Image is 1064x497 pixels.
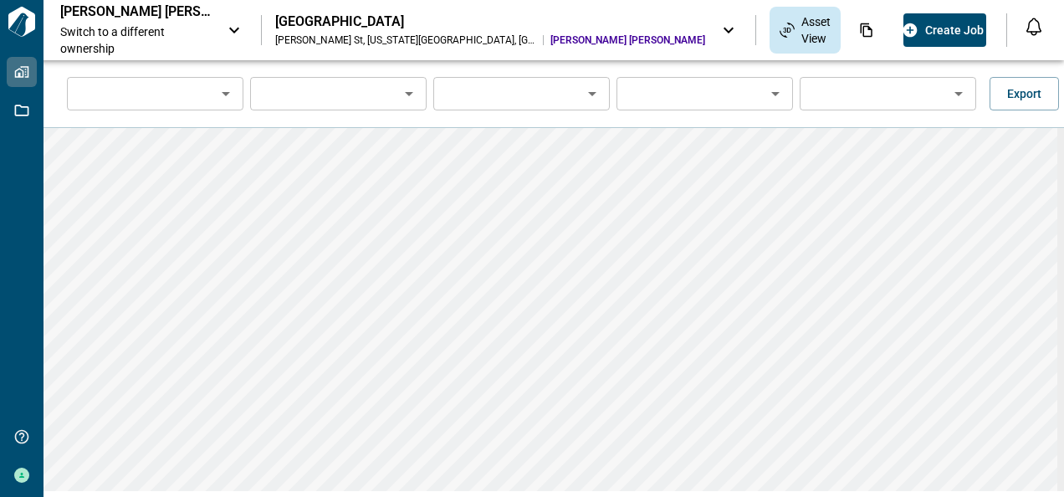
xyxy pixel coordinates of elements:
[849,16,884,44] div: Documents
[581,82,604,105] button: Open
[214,82,238,105] button: Open
[1007,85,1041,102] span: Export
[990,77,1059,110] button: Export
[275,33,536,47] div: [PERSON_NAME] St , [US_STATE][GEOGRAPHIC_DATA] , [GEOGRAPHIC_DATA]
[550,33,705,47] span: [PERSON_NAME] [PERSON_NAME]
[275,13,705,30] div: [GEOGRAPHIC_DATA]
[947,82,970,105] button: Open
[764,82,787,105] button: Open
[903,13,986,47] button: Create Job
[397,82,421,105] button: Open
[801,13,831,47] span: Asset View
[1021,13,1047,40] button: Open notification feed
[770,7,841,54] div: Asset View
[893,16,928,44] div: Photos
[60,23,211,57] span: Switch to a different ownership
[60,3,211,20] p: [PERSON_NAME] [PERSON_NAME]
[925,22,984,38] span: Create Job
